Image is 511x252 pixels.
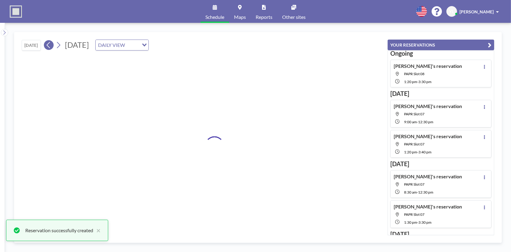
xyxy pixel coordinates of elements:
[417,150,418,154] span: -
[93,227,101,234] button: close
[404,220,417,225] span: 1:30 PM
[96,40,148,50] div: Search for option
[394,133,462,139] h4: [PERSON_NAME]'s reservation
[404,150,417,154] span: 1:20 PM
[404,142,424,146] span: PAPR Slot 07
[394,103,462,109] h4: [PERSON_NAME]'s reservation
[417,79,418,84] span: -
[418,150,431,154] span: 3:40 PM
[256,15,272,19] span: Reports
[390,230,491,238] h3: [DATE]
[404,79,417,84] span: 1:20 PM
[404,112,424,116] span: PAPR Slot 07
[417,220,418,225] span: -
[404,72,424,76] span: PAPR Slot 08
[449,9,454,14] span: YL
[388,40,494,50] button: YOUR RESERVATIONS
[418,120,433,124] span: 12:30 PM
[460,9,494,14] span: [PERSON_NAME]
[282,15,306,19] span: Other sites
[65,40,89,49] span: [DATE]
[390,160,491,168] h3: [DATE]
[404,190,417,194] span: 8:30 AM
[404,120,417,124] span: 9:00 AM
[418,190,433,194] span: 12:30 PM
[390,90,491,97] h3: [DATE]
[394,204,462,210] h4: [PERSON_NAME]'s reservation
[390,50,491,57] h3: Ongoing
[418,220,431,225] span: 3:30 PM
[404,212,424,217] span: PAPR Slot 07
[417,190,418,194] span: -
[25,227,93,234] div: Reservation successfully created
[418,79,431,84] span: 3:30 PM
[417,120,418,124] span: -
[97,41,126,49] span: DAILY VIEW
[404,182,424,187] span: PAPR Slot 07
[394,63,462,69] h4: [PERSON_NAME]'s reservation
[22,40,41,51] button: [DATE]
[205,15,224,19] span: Schedule
[394,173,462,180] h4: [PERSON_NAME]'s reservation
[234,15,246,19] span: Maps
[10,5,22,18] img: organization-logo
[127,41,138,49] input: Search for option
